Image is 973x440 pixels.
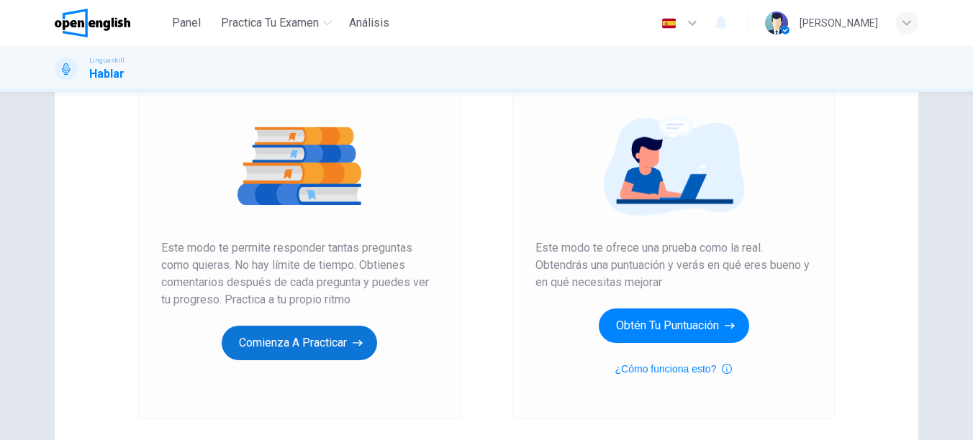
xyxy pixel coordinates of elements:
a: OpenEnglish logo [55,9,163,37]
button: Comienza a practicar [222,326,377,360]
button: Análisis [343,10,395,36]
div: [PERSON_NAME] [800,14,878,32]
span: Panel [172,14,201,32]
button: Obtén tu puntuación [599,308,749,343]
span: Este modo te ofrece una prueba como la real. Obtendrás una puntuación y verás en qué eres bueno y... [535,239,812,291]
span: Linguaskill [89,55,125,65]
h1: Hablar [89,65,125,83]
button: Panel [163,10,209,36]
span: Practica tu examen [221,14,319,32]
button: ¿Cómo funciona esto? [615,360,733,377]
button: Practica tu examen [215,10,338,36]
span: Este modo te permite responder tantas preguntas como quieras. No hay límite de tiempo. Obtienes c... [161,239,438,308]
img: Profile picture [765,12,788,35]
span: Análisis [349,14,389,32]
img: OpenEnglish logo [55,9,130,37]
img: es [660,18,678,29]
